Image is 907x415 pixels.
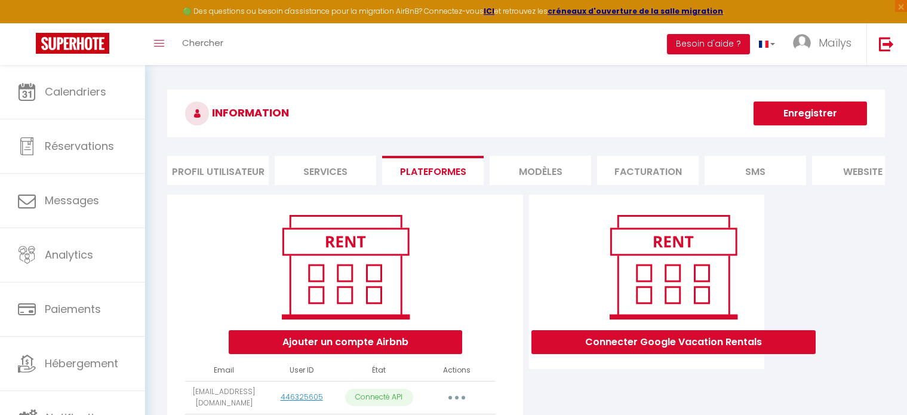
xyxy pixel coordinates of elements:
[281,392,323,402] a: 446325605
[531,330,816,354] button: Connecter Google Vacation Rentals
[667,34,750,54] button: Besoin d'aide ?
[173,23,232,65] a: Chercher
[548,6,723,16] a: créneaux d'ouverture de la salle migration
[597,210,749,324] img: rent.png
[167,90,885,137] h3: INFORMATION
[784,23,866,65] a: ... Maïlys
[382,156,484,185] li: Plateformes
[185,360,263,381] th: Email
[167,156,269,185] li: Profil Utilisateur
[275,156,376,185] li: Services
[263,360,340,381] th: User ID
[45,193,99,208] span: Messages
[269,210,422,324] img: rent.png
[705,156,806,185] li: SMS
[185,381,263,414] td: [EMAIL_ADDRESS][DOMAIN_NAME]
[340,360,418,381] th: État
[182,36,223,49] span: Chercher
[345,389,413,406] p: Connecté API
[45,247,93,262] span: Analytics
[418,360,496,381] th: Actions
[793,34,811,52] img: ...
[597,156,699,185] li: Facturation
[754,102,867,125] button: Enregistrer
[484,6,494,16] a: ICI
[45,302,101,316] span: Paiements
[45,139,114,153] span: Réservations
[819,35,851,50] span: Maïlys
[45,84,106,99] span: Calendriers
[45,356,118,371] span: Hébergement
[879,36,894,51] img: logout
[490,156,591,185] li: MODÈLES
[229,330,462,354] button: Ajouter un compte Airbnb
[36,33,109,54] img: Super Booking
